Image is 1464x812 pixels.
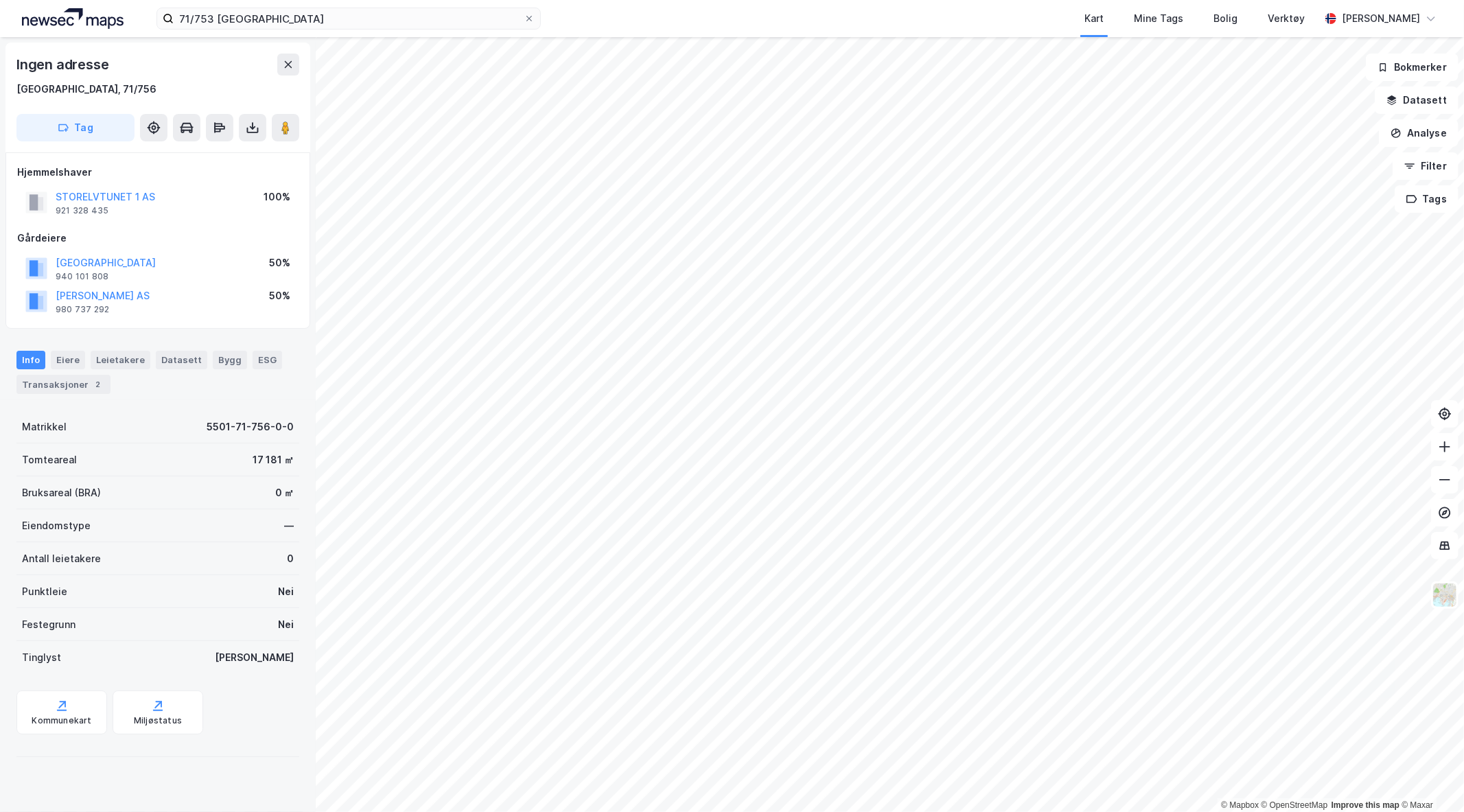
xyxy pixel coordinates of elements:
[91,378,105,391] div: 2
[22,419,67,435] div: Matrikkel
[51,351,85,369] div: Eiere
[32,715,91,726] div: Kommunekart
[1084,10,1104,27] div: Kart
[22,518,91,534] div: Eiendomstype
[16,351,45,369] div: Info
[174,8,524,29] input: Søk på adresse, matrikkel, gårdeiere, leietakere eller personer
[16,114,135,141] button: Tag
[1342,10,1420,27] div: [PERSON_NAME]
[22,550,101,567] div: Antall leietakere
[1393,152,1459,180] button: Filter
[1379,119,1459,147] button: Analyse
[17,164,299,181] div: Hjemmelshaver
[278,583,294,600] div: Nei
[269,255,290,271] div: 50%
[1366,54,1459,81] button: Bokmerker
[16,54,111,76] div: Ingen adresse
[22,452,77,468] div: Tomteareal
[213,351,247,369] div: Bygg
[56,271,108,282] div: 940 101 808
[275,485,294,501] div: 0 ㎡
[1262,800,1328,810] a: OpenStreetMap
[134,715,182,726] div: Miljøstatus
[22,616,75,633] div: Festegrunn
[16,81,156,97] div: [GEOGRAPHIC_DATA], 71/756
[264,189,290,205] div: 100%
[22,583,67,600] div: Punktleie
[253,452,294,468] div: 17 181 ㎡
[22,649,61,666] div: Tinglyst
[91,351,150,369] div: Leietakere
[22,8,124,29] img: logo.a4113a55bc3d86da70a041830d287a7e.svg
[16,375,111,394] div: Transaksjoner
[1134,10,1183,27] div: Mine Tags
[22,485,101,501] div: Bruksareal (BRA)
[215,649,294,666] div: [PERSON_NAME]
[1375,86,1459,114] button: Datasett
[1213,10,1238,27] div: Bolig
[269,288,290,304] div: 50%
[1395,746,1464,812] div: Kontrollprogram for chat
[1221,800,1259,810] a: Mapbox
[1332,800,1399,810] a: Improve this map
[207,419,294,435] div: 5501-71-756-0-0
[253,351,282,369] div: ESG
[1432,582,1458,608] img: Z
[56,304,109,315] div: 980 737 292
[284,518,294,534] div: —
[1268,10,1305,27] div: Verktøy
[287,550,294,567] div: 0
[17,230,299,246] div: Gårdeiere
[1395,746,1464,812] iframe: Chat Widget
[156,351,207,369] div: Datasett
[1395,185,1459,213] button: Tags
[56,205,108,216] div: 921 328 435
[278,616,294,633] div: Nei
